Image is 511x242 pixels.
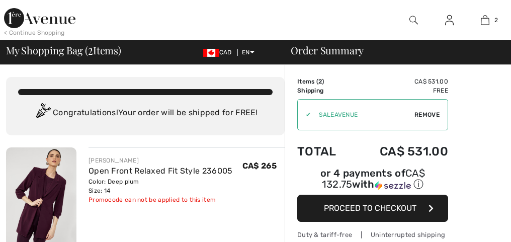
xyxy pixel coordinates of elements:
[297,86,352,95] td: Shipping
[468,14,502,26] a: 2
[481,14,489,26] img: My Bag
[311,100,414,130] input: Promo code
[89,156,233,165] div: [PERSON_NAME]
[89,195,233,204] div: Promocode can not be applied to this item
[352,134,448,169] td: CA$ 531.00
[297,169,448,191] div: or 4 payments of with
[33,103,53,123] img: Congratulation2.svg
[494,16,498,25] span: 2
[6,45,121,55] span: My Shopping Bag ( Items)
[203,49,219,57] img: Canadian Dollar
[203,49,236,56] span: CAD
[437,14,462,27] a: Sign In
[324,203,416,213] span: Proceed to Checkout
[89,177,233,195] div: Color: Deep plum Size: 14
[409,14,418,26] img: search the website
[322,167,425,190] span: CA$ 132.75
[445,14,454,26] img: My Info
[297,77,352,86] td: Items ( )
[4,28,65,37] div: < Continue Shopping
[375,181,411,190] img: Sezzle
[297,134,352,169] td: Total
[242,161,277,171] span: CA$ 265
[297,169,448,195] div: or 4 payments ofCA$ 132.75withSezzle Click to learn more about Sezzle
[242,49,254,56] span: EN
[89,166,233,176] a: Open Front Relaxed Fit Style 236005
[318,78,322,85] span: 2
[88,43,93,56] span: 2
[279,45,505,55] div: Order Summary
[352,86,448,95] td: Free
[352,77,448,86] td: CA$ 531.00
[4,8,75,28] img: 1ère Avenue
[297,195,448,222] button: Proceed to Checkout
[414,110,440,119] span: Remove
[298,110,311,119] div: ✔
[18,103,273,123] div: Congratulations! Your order will be shipped for FREE!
